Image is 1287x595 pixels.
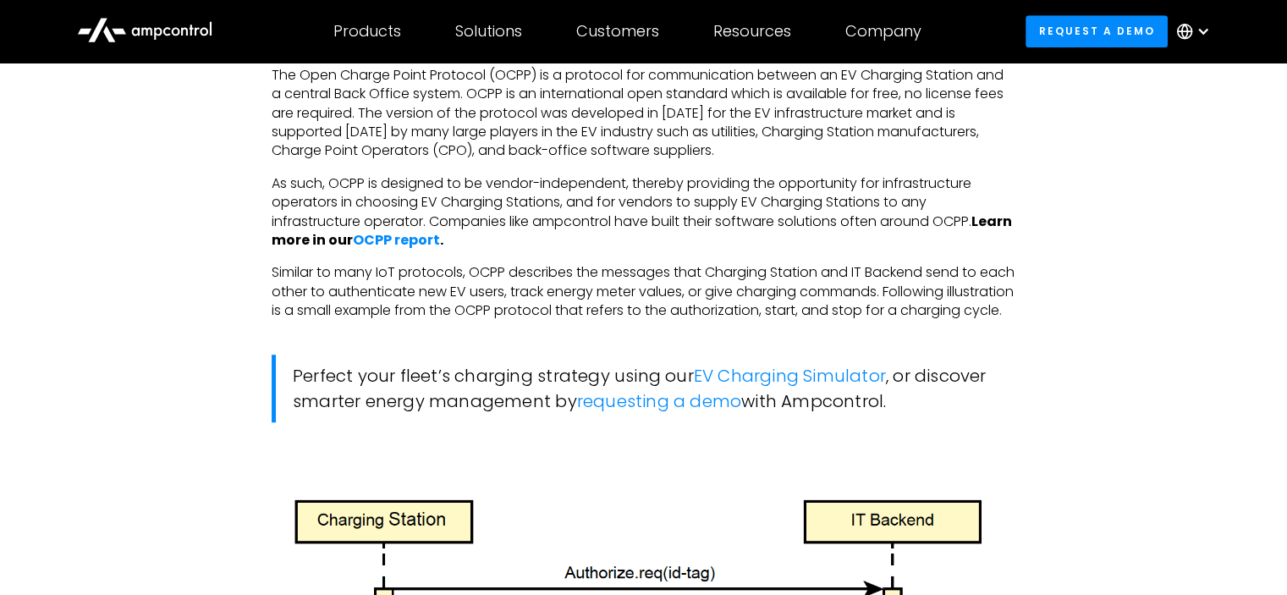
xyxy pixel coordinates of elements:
a: requesting a demo [577,389,741,413]
strong: Learn more in our [272,212,1012,250]
div: Customers [576,22,659,41]
div: Resources [713,22,791,41]
div: Products [333,22,401,41]
div: Solutions [455,22,522,41]
p: As such, OCPP is designed to be vendor-independent, thereby providing the opportunity for infrast... [272,174,1015,251]
div: Company [845,22,921,41]
a: Request a demo [1026,15,1168,47]
p: The Open Charge Point Protocol (OCPP) is a protocol for communication between an EV Charging Stat... [272,66,1015,161]
p: Similar to many IoT protocols, OCPP describes the messages that Charging Station and IT Backend s... [272,263,1015,320]
a: EV Charging Simulator [694,364,886,388]
a: OCPP report [353,230,440,250]
strong: . [440,230,443,250]
blockquote: Perfect your fleet’s charging strategy using our , or discover smarter energy management by with ... [272,355,1015,422]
